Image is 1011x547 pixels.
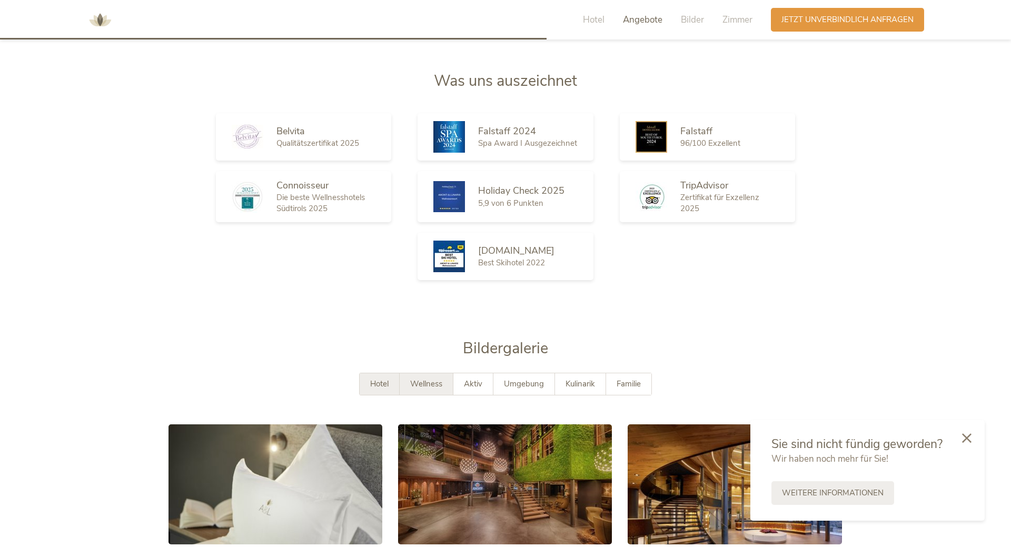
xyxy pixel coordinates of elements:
img: Holiday Check 2025 [433,181,465,212]
span: Qualitätszertifikat 2025 [276,138,359,148]
span: Spa Award I Ausgezeichnet [478,138,577,148]
span: Kulinarik [566,379,595,389]
span: Was uns auszeichnet [434,71,577,91]
span: [DOMAIN_NAME] [478,244,554,257]
span: TripAdvisor [680,179,728,192]
img: TripAdvisor [636,182,667,211]
img: Belvita [232,125,263,148]
span: Bilder [681,14,704,26]
span: Hotel [370,379,389,389]
span: Umgebung [504,379,544,389]
span: Bildergalerie [463,338,548,359]
span: Weitere Informationen [782,488,884,499]
span: 96/100 Exzellent [680,138,740,148]
span: Hotel [583,14,604,26]
span: Holiday Check 2025 [478,184,564,197]
a: AMONTI & LUNARIS Wellnessresort [84,16,116,23]
span: Connoisseur [276,179,329,192]
img: Falstaff 2024 [433,121,465,153]
span: Wir haben noch mehr für Sie! [771,453,888,465]
span: Falstaff 2024 [478,125,536,137]
img: Falstaff [636,121,667,153]
span: Zertifikat für Exzellenz 2025 [680,192,759,214]
img: AMONTI & LUNARIS Wellnessresort [84,4,116,36]
span: Best Skihotel 2022 [478,257,545,268]
span: Zimmer [722,14,752,26]
a: Weitere Informationen [771,481,894,505]
span: Sie sind nicht fündig geworden? [771,436,943,452]
span: Angebote [623,14,662,26]
span: Belvita [276,125,305,137]
span: Jetzt unverbindlich anfragen [781,14,914,25]
span: Die beste Wellnesshotels Südtirols 2025 [276,192,365,214]
span: Familie [617,379,641,389]
span: Aktiv [464,379,482,389]
img: Skiresort.de [433,241,465,272]
span: 5,9 von 6 Punkten [478,198,543,208]
img: Connoisseur [232,181,263,213]
span: Wellness [410,379,442,389]
span: Falstaff [680,125,712,137]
